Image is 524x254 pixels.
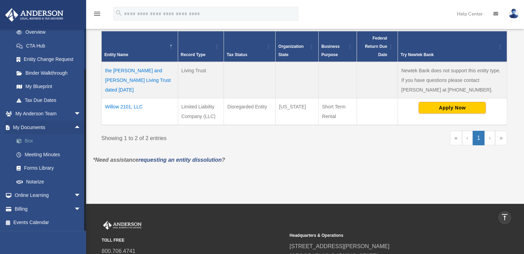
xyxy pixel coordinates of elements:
span: Federal Return Due Date [365,36,387,57]
small: TOLL FREE [102,237,285,244]
button: Apply Now [419,102,486,114]
a: My Documentsarrow_drop_up [5,120,91,134]
img: Anderson Advisors Platinum Portal [102,221,143,230]
td: Short Term Rental [318,98,357,125]
td: Disregarded Entity [224,98,275,125]
th: Try Newtek Bank : Activate to sort [398,31,507,62]
a: CTA Hub [10,39,88,53]
i: menu [93,10,101,18]
th: Organization State: Activate to sort [275,31,318,62]
span: arrow_drop_down [74,189,88,203]
td: [US_STATE] [275,98,318,125]
td: Limited Liability Company (LLC) [178,98,224,125]
a: Last [495,131,507,145]
img: User Pic [508,9,519,19]
a: Billingarrow_drop_down [5,202,91,216]
a: First [450,131,462,145]
th: Tax Status: Activate to sort [224,31,275,62]
td: Newtek Bank does not support this entity type. If you have questions please contact [PERSON_NAME]... [398,62,507,98]
i: search [115,9,123,17]
div: Showing 1 to 2 of 2 entries [101,131,299,143]
a: Box [10,134,91,148]
td: Willow 2101, LLC [102,98,178,125]
th: Record Type: Activate to sort [178,31,224,62]
a: Notarize [10,175,91,189]
a: requesting an entity dissolution [138,157,222,163]
th: Entity Name: Activate to invert sorting [102,31,178,62]
a: Next [484,131,495,145]
span: arrow_drop_up [74,120,88,135]
span: arrow_drop_down [74,202,88,216]
a: Meeting Minutes [10,148,91,161]
a: 1 [473,131,485,145]
a: menu [93,12,101,18]
td: the [PERSON_NAME] and [PERSON_NAME] Living Trust dated [DATE] [102,62,178,98]
a: Events Calendar [5,216,91,230]
span: Entity Name [104,52,128,57]
a: [STREET_ADDRESS][PERSON_NAME] [289,243,389,249]
i: vertical_align_top [501,213,509,221]
a: Tax Due Dates [10,93,88,107]
a: Online Learningarrow_drop_down [5,189,91,202]
a: My Blueprint [10,80,88,94]
img: Anderson Advisors Platinum Portal [3,8,65,22]
a: Forms Library [10,161,91,175]
th: Business Purpose: Activate to sort [318,31,357,62]
em: *Need assistance ? [93,157,225,163]
td: Living Trust [178,62,224,98]
a: Overview [10,25,84,39]
th: Federal Return Due Date: Activate to sort [357,31,398,62]
span: Organization State [278,44,304,57]
a: My Anderson Teamarrow_drop_down [5,107,91,121]
a: 800.706.4741 [102,248,135,254]
a: vertical_align_top [497,210,512,225]
a: Entity Change Request [10,53,88,66]
div: Try Newtek Bank [401,51,496,59]
span: arrow_drop_down [74,107,88,121]
a: Previous [462,131,473,145]
span: Business Purpose [321,44,340,57]
span: Record Type [181,52,206,57]
a: Binder Walkthrough [10,66,88,80]
span: Tax Status [227,52,247,57]
small: Headquarters & Operations [289,232,472,239]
